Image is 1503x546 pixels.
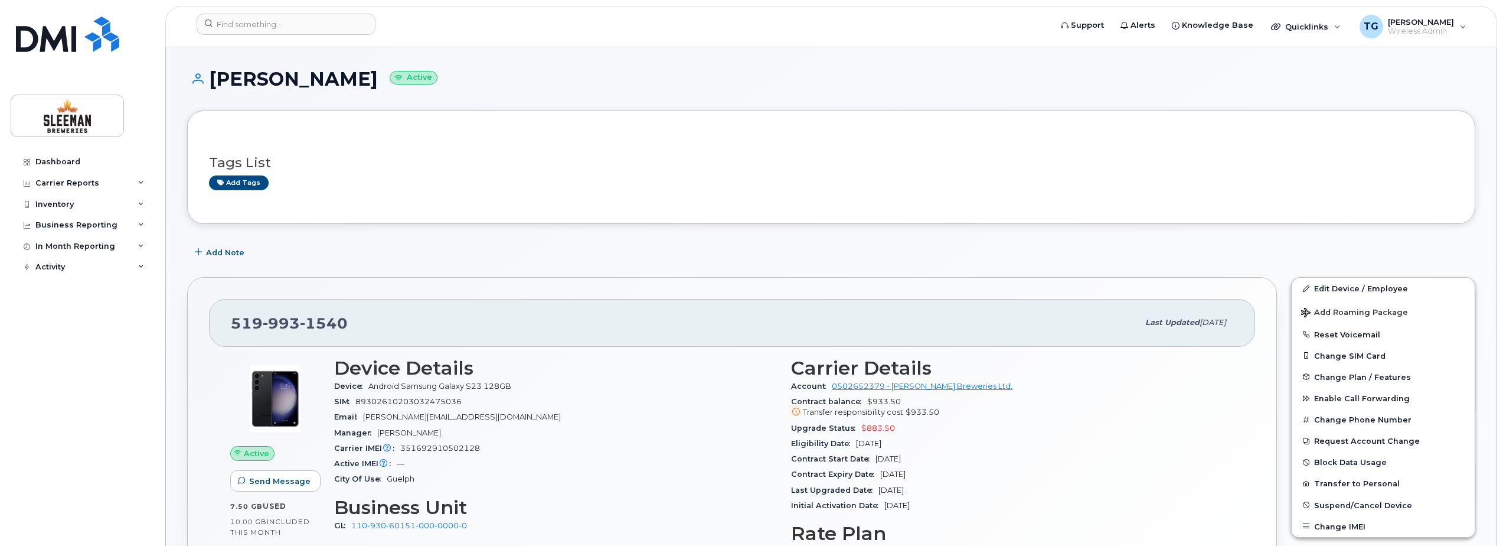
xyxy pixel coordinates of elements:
span: 351692910502128 [400,444,480,453]
button: Block Data Usage [1292,451,1475,473]
button: Change Phone Number [1292,409,1475,430]
span: GL [334,521,351,530]
h3: Carrier Details [791,357,1234,379]
span: $933.50 [906,408,939,417]
span: 993 [263,314,300,332]
button: Suspend/Cancel Device [1292,495,1475,516]
h3: Rate Plan [791,523,1234,544]
span: included this month [230,517,310,537]
span: 89302610203032475036 [355,397,462,406]
span: Last updated [1145,318,1200,327]
span: Eligibility Date [791,439,856,448]
a: Add tags [209,175,269,190]
span: $883.50 [861,424,895,433]
a: 0502652379 - [PERSON_NAME] Breweries Ltd. [832,382,1012,391]
h3: Tags List [209,155,1453,170]
h1: [PERSON_NAME] [187,69,1475,89]
button: Change Plan / Features [1292,366,1475,388]
button: Enable Call Forwarding [1292,388,1475,409]
span: Change Plan / Features [1314,372,1411,381]
span: Send Message [249,476,311,487]
span: Last Upgraded Date [791,486,878,495]
button: Add Note [187,242,254,263]
span: Manager [334,428,377,437]
span: Contract Expiry Date [791,470,880,479]
span: 7.50 GB [230,502,263,511]
span: $933.50 [791,397,1234,418]
span: 10.00 GB [230,518,267,526]
span: — [397,459,404,468]
button: Change IMEI [1292,516,1475,537]
span: Android Samsung Galaxy S23 128GB [368,382,511,391]
span: Active IMEI [334,459,397,468]
button: Request Account Change [1292,430,1475,451]
span: Contract balance [791,397,867,406]
span: Transfer responsibility cost [803,408,903,417]
span: Add Note [206,247,244,258]
span: [DATE] [880,470,906,479]
a: 110-930-60151-000-0000-0 [351,521,467,530]
span: [DATE] [884,501,910,510]
span: SIM [334,397,355,406]
span: 519 [231,314,348,332]
span: Suspend/Cancel Device [1314,500,1412,509]
span: Email [334,412,363,421]
button: Add Roaming Package [1292,300,1475,324]
span: Active [244,448,269,459]
span: used [263,502,286,511]
h3: Business Unit [334,497,777,518]
small: Active [390,71,437,84]
span: Device [334,382,368,391]
span: [DATE] [1200,318,1226,327]
span: Add Roaming Package [1301,308,1408,319]
span: [DATE] [875,454,901,463]
span: [DATE] [856,439,881,448]
h3: Device Details [334,357,777,379]
button: Change SIM Card [1292,345,1475,366]
span: Account [791,382,832,391]
span: Enable Call Forwarding [1314,394,1410,403]
span: Guelph [387,474,414,483]
button: Reset Voicemail [1292,324,1475,345]
span: City Of Use [334,474,387,483]
span: Carrier IMEI [334,444,400,453]
button: Transfer to Personal [1292,473,1475,494]
span: [DATE] [878,486,904,495]
img: image20231002-3703462-r49339.jpeg [240,363,311,434]
a: Edit Device / Employee [1292,278,1475,299]
button: Send Message [230,470,321,492]
span: [PERSON_NAME][EMAIL_ADDRESS][DOMAIN_NAME] [363,412,561,421]
span: 1540 [300,314,348,332]
span: Upgrade Status [791,424,861,433]
span: Contract Start Date [791,454,875,463]
span: Initial Activation Date [791,501,884,510]
span: [PERSON_NAME] [377,428,441,437]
